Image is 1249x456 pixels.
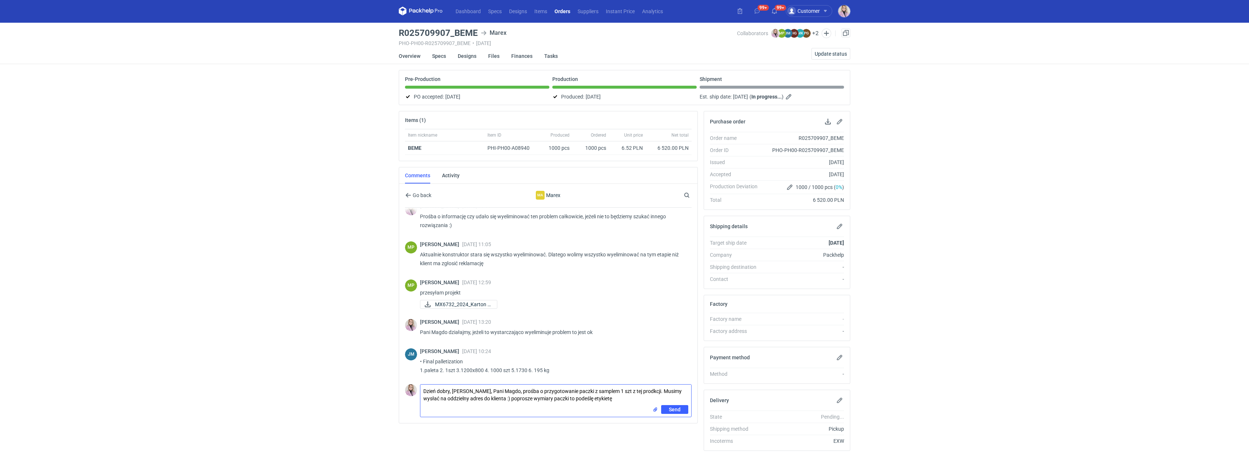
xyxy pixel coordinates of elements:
[572,141,609,155] div: 1000 pcs
[710,134,763,142] div: Order name
[411,193,431,198] span: Go back
[815,51,847,56] span: Update status
[710,413,763,420] div: State
[812,30,819,37] button: +2
[763,263,844,271] div: -
[671,132,689,138] span: Net total
[452,7,485,15] a: Dashboard
[420,385,691,405] textarea: Dzień dobry, [PERSON_NAME], Pani Magdo, prośba o przygotowanie paczki z samplem 1 szt z tej prodk...
[420,300,493,309] div: MX6732_2024_Karton F427_E_215x188x56 mm_Zew.230x195x60 mm_BIDU wykrojnik mod 10.09.2025.pdf
[787,7,820,15] div: Customer
[710,251,763,259] div: Company
[458,48,476,64] a: Designs
[784,29,792,38] figcaption: JM
[551,7,574,15] a: Orders
[638,7,667,15] a: Analytics
[782,94,784,100] em: )
[624,132,643,138] span: Unit price
[531,7,551,15] a: Items
[763,315,844,323] div: -
[710,397,729,403] h2: Delivery
[763,134,844,142] div: R025709907_BEME
[763,437,844,445] div: EXW
[462,348,491,354] span: [DATE] 10:24
[405,241,417,253] div: Magdalena Polakowska
[777,29,786,38] figcaption: MP
[399,48,420,64] a: Overview
[487,144,537,152] div: PHI-PH00-A08940
[769,5,780,17] button: 99+
[550,132,570,138] span: Produced
[420,357,686,375] p: • Final palletization 1.paleta 2. 1szt 3.1200x800 4. 1000 szt 5.1730 6. 195 kg
[829,240,844,246] strong: [DATE]
[586,92,601,101] span: [DATE]
[574,7,602,15] a: Suppliers
[786,5,838,17] button: Customer
[405,92,549,101] div: PO accepted:
[405,76,441,82] p: Pre-Production
[472,40,474,46] span: •
[420,279,462,285] span: [PERSON_NAME]
[771,29,780,38] img: Klaudia Wiśniewska
[511,48,533,64] a: Finances
[836,184,842,190] span: 0%
[710,196,763,204] div: Total
[763,159,844,166] div: [DATE]
[733,92,748,101] span: [DATE]
[552,92,697,101] div: Produced:
[835,222,844,231] button: Edit shipping details
[710,355,750,360] h2: Payment method
[591,132,606,138] span: Ordered
[408,132,437,138] span: Item nickname
[710,263,763,271] div: Shipping destination
[710,301,727,307] h2: Factory
[405,384,417,396] img: Klaudia Wiśniewska
[661,405,688,414] button: Send
[802,29,811,38] figcaption: PG
[763,425,844,433] div: Pickup
[811,48,850,60] button: Update status
[420,348,462,354] span: [PERSON_NAME]
[405,117,426,123] h2: Items (1)
[710,437,763,445] div: Incoterms
[710,315,763,323] div: Factory name
[763,275,844,283] div: -
[536,191,545,200] figcaption: Ma
[405,279,417,292] div: Magdalena Polakowska
[700,76,722,82] p: Shipment
[710,223,748,229] h2: Shipping details
[710,370,763,378] div: Method
[763,147,844,154] div: PHO-PH00-R025709907_BEME
[838,5,850,17] div: Klaudia Wiśniewska
[539,141,572,155] div: 1000 pcs
[612,144,643,152] div: 6.52 PLN
[710,275,763,283] div: Contact
[462,279,491,285] span: [DATE] 12:59
[790,29,799,38] figcaption: HG
[710,147,763,154] div: Order ID
[420,250,686,268] p: Aktualnie konstruktor stara się wszystko wyeliminować. Dlatego wolimy wszystko wyeliminować na ty...
[763,370,844,378] div: -
[602,7,638,15] a: Instant Price
[399,40,737,46] div: PHO-PH00-R025709907_BEME [DATE]
[399,7,443,15] svg: Packhelp Pro
[763,196,844,204] div: 6 520.00 PLN
[710,171,763,178] div: Accepted
[408,145,421,151] strong: BEME
[420,212,686,230] p: Prośba o informację czy udało się wyeliminować ten problem całkowicie, jeżeli nie to będziemy szu...
[420,300,497,309] a: MX6732_2024_Karton F...
[649,144,689,152] div: 6 520.00 PLN
[751,5,763,17] button: 99+
[488,48,500,64] a: Files
[420,288,686,297] p: przesyłam projekt
[481,29,506,37] div: Marex
[536,191,545,200] div: Marex
[785,183,794,192] button: Edit production Deviation
[710,327,763,335] div: Factory address
[710,119,745,125] h2: Purchase order
[462,319,491,325] span: [DATE] 13:20
[710,159,763,166] div: Issued
[405,241,417,253] figcaption: MP
[505,7,531,15] a: Designs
